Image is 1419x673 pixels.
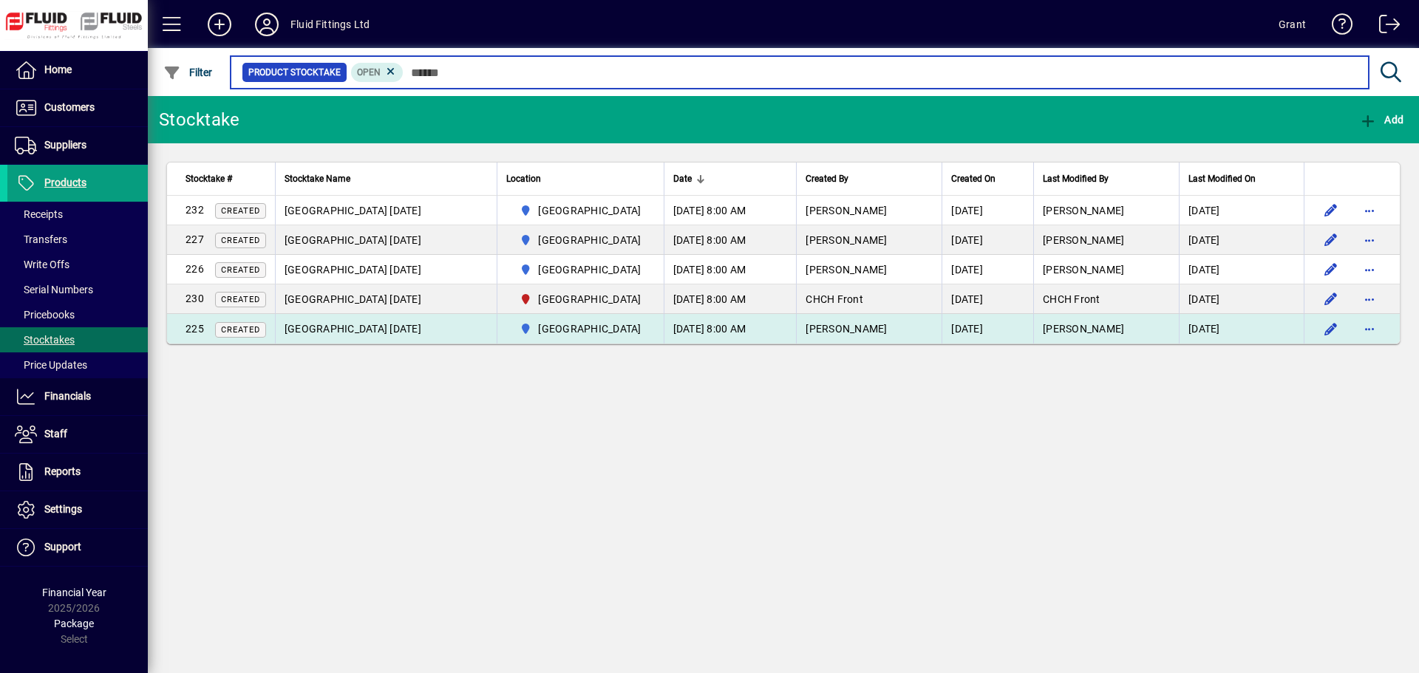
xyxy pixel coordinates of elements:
span: Add [1359,114,1403,126]
span: Date [673,171,692,187]
span: Price Updates [15,359,87,371]
a: Home [7,52,148,89]
button: Profile [243,11,290,38]
span: 232 [186,204,204,216]
span: [GEOGRAPHIC_DATA] [DATE] [285,293,421,305]
td: [DATE] 8:00 AM [664,255,797,284]
span: [PERSON_NAME] [806,205,887,216]
td: [DATE] [1179,314,1304,344]
a: Settings [7,491,148,528]
span: Staff [44,428,67,440]
span: Open [357,67,381,78]
button: More options [1358,317,1381,341]
button: Edit [1319,258,1343,281]
td: [DATE] 8:00 AM [664,284,797,314]
span: Created [221,325,260,335]
a: Staff [7,416,148,453]
span: Suppliers [44,139,86,151]
span: Created On [951,171,996,187]
td: [PERSON_NAME] [1033,225,1179,255]
span: [GEOGRAPHIC_DATA] [DATE] [285,205,421,216]
div: Stocktake [159,108,239,131]
a: Write Offs [7,252,148,277]
td: [DATE] [942,225,1033,255]
div: Fluid Fittings Ltd [290,13,370,36]
td: [DATE] [1179,225,1304,255]
a: Price Updates [7,352,148,378]
span: 227 [186,233,204,245]
span: Support [44,541,81,553]
td: [DATE] 8:00 AM [664,225,797,255]
span: [GEOGRAPHIC_DATA] [538,203,641,218]
span: AUCKLAND [514,320,647,338]
td: [DATE] 8:00 AM [664,196,797,225]
td: CHCH Front [1033,284,1179,314]
span: 230 [186,293,204,304]
a: Suppliers [7,127,148,164]
td: [DATE] [942,284,1033,314]
span: [GEOGRAPHIC_DATA] [DATE] [285,323,421,335]
a: Stocktakes [7,327,148,352]
td: [DATE] [942,196,1033,225]
div: Date [673,171,788,187]
span: Transfers [15,233,67,245]
td: [PERSON_NAME] [1033,314,1179,344]
a: Knowledge Base [1321,3,1353,51]
div: Stocktake # [186,171,266,187]
span: AUCKLAND [514,231,647,249]
span: Home [44,64,72,75]
button: Add [196,11,243,38]
button: Edit [1319,317,1343,341]
a: Financials [7,378,148,415]
span: Stocktakes [15,334,75,346]
span: Products [44,177,86,188]
span: Package [54,618,94,629]
button: More options [1358,199,1381,222]
button: Edit [1319,199,1343,222]
a: Customers [7,89,148,126]
a: Pricebooks [7,302,148,327]
span: [GEOGRAPHIC_DATA] [538,321,641,336]
span: [GEOGRAPHIC_DATA] [DATE] [285,234,421,246]
span: Last Modified By [1043,171,1109,187]
div: Grant [1279,13,1306,36]
span: 226 [186,263,204,275]
button: Filter [160,59,217,86]
td: [PERSON_NAME] [1033,196,1179,225]
span: Product Stocktake [248,65,341,80]
span: Reports [44,465,81,477]
td: [DATE] [942,314,1033,344]
span: Financial Year [42,587,106,598]
td: [DATE] 8:00 AM [664,314,797,344]
button: Edit [1319,228,1343,252]
span: [PERSON_NAME] [806,323,887,335]
span: [GEOGRAPHIC_DATA] [538,262,641,277]
div: Location [506,171,655,187]
span: AUCKLAND [514,202,647,219]
div: Stocktake Name [285,171,488,187]
span: Customers [44,101,95,113]
span: [PERSON_NAME] [806,234,887,246]
a: Logout [1368,3,1401,51]
span: Stocktake # [186,171,232,187]
td: [PERSON_NAME] [1033,255,1179,284]
span: Created By [806,171,848,187]
a: Serial Numbers [7,277,148,302]
button: Edit [1319,287,1343,311]
span: [GEOGRAPHIC_DATA] [538,233,641,247]
button: More options [1358,258,1381,281]
span: Write Offs [15,259,69,270]
a: Support [7,529,148,566]
button: More options [1358,287,1381,311]
span: [PERSON_NAME] [806,264,887,276]
span: Receipts [15,208,63,220]
span: Stocktake Name [285,171,350,187]
span: Filter [163,66,213,78]
a: Reports [7,454,148,491]
span: CHRISTCHURCH [514,290,647,308]
span: [GEOGRAPHIC_DATA] [538,292,641,307]
span: Pricebooks [15,309,75,321]
td: [DATE] [1179,284,1304,314]
span: CHCH Front [806,293,863,305]
span: Created [221,236,260,245]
